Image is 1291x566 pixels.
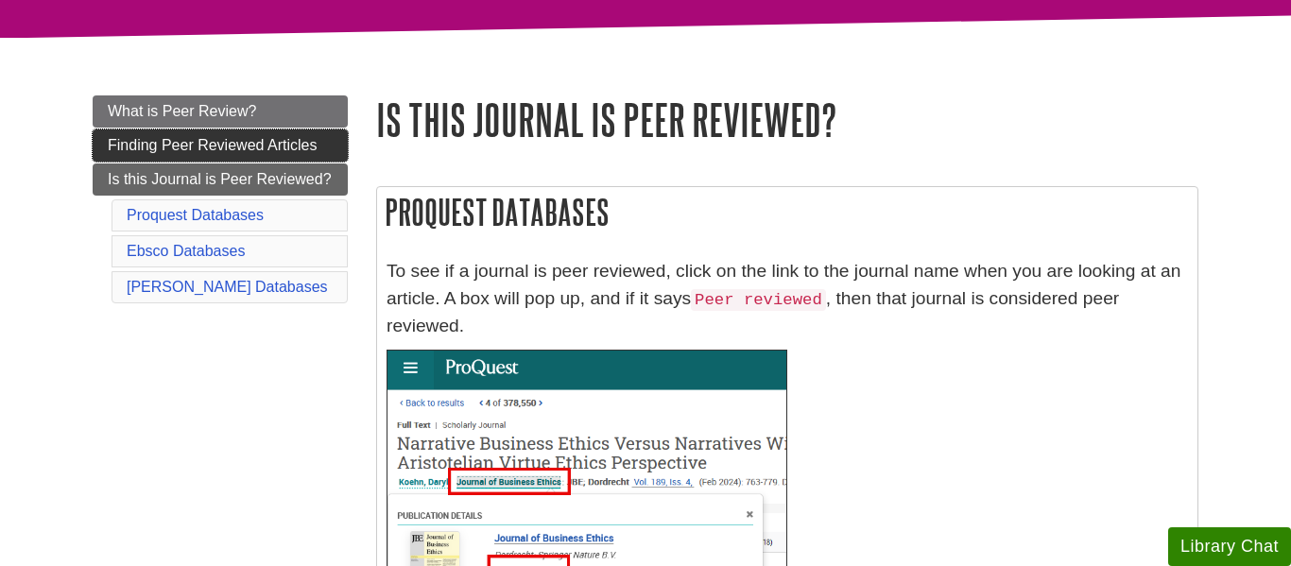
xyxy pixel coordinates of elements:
span: Finding Peer Reviewed Articles [108,137,317,153]
div: Guide Page Menu [93,95,348,307]
span: Is this Journal is Peer Reviewed? [108,171,332,187]
span: What is Peer Review? [108,103,256,119]
code: Peer reviewed [691,289,826,311]
a: What is Peer Review? [93,95,348,128]
a: Ebsco Databases [127,243,245,259]
a: Is this Journal is Peer Reviewed? [93,163,348,196]
a: Proquest Databases [127,207,264,223]
button: Library Chat [1168,527,1291,566]
a: [PERSON_NAME] Databases [127,279,328,295]
h2: Proquest Databases [377,187,1197,237]
a: Finding Peer Reviewed Articles [93,129,348,162]
h1: Is this Journal is Peer Reviewed? [376,95,1198,144]
p: To see if a journal is peer reviewed, click on the link to the journal name when you are looking ... [387,258,1188,340]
